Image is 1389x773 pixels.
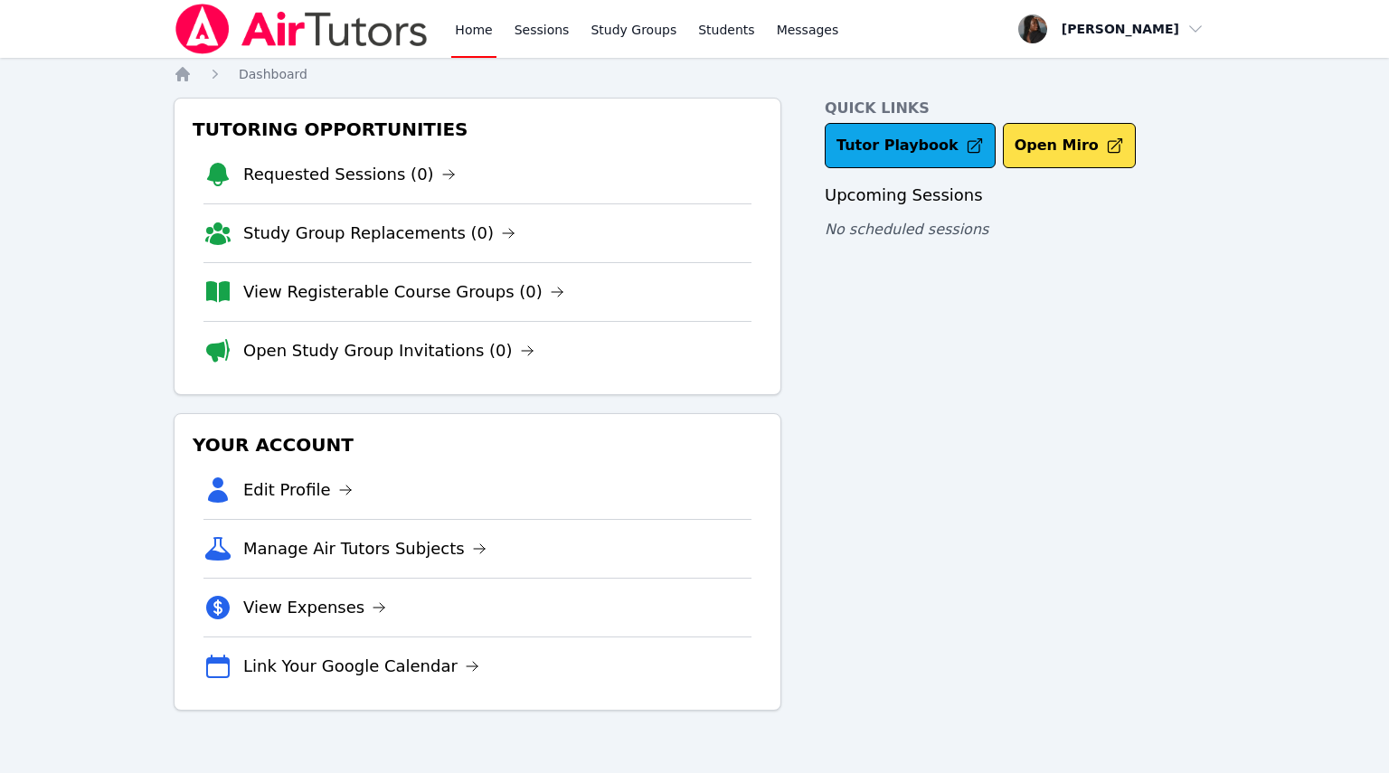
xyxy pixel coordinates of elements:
[825,98,1215,119] h4: Quick Links
[239,67,307,81] span: Dashboard
[825,221,988,238] span: No scheduled sessions
[243,654,479,679] a: Link Your Google Calendar
[239,65,307,83] a: Dashboard
[243,536,487,561] a: Manage Air Tutors Subjects
[243,221,515,246] a: Study Group Replacements (0)
[825,183,1215,208] h3: Upcoming Sessions
[189,429,766,461] h3: Your Account
[189,113,766,146] h3: Tutoring Opportunities
[174,4,430,54] img: Air Tutors
[243,162,456,187] a: Requested Sessions (0)
[1003,123,1136,168] button: Open Miro
[243,477,353,503] a: Edit Profile
[243,338,534,363] a: Open Study Group Invitations (0)
[243,279,564,305] a: View Registerable Course Groups (0)
[777,21,839,39] span: Messages
[174,65,1215,83] nav: Breadcrumb
[243,595,386,620] a: View Expenses
[825,123,996,168] a: Tutor Playbook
